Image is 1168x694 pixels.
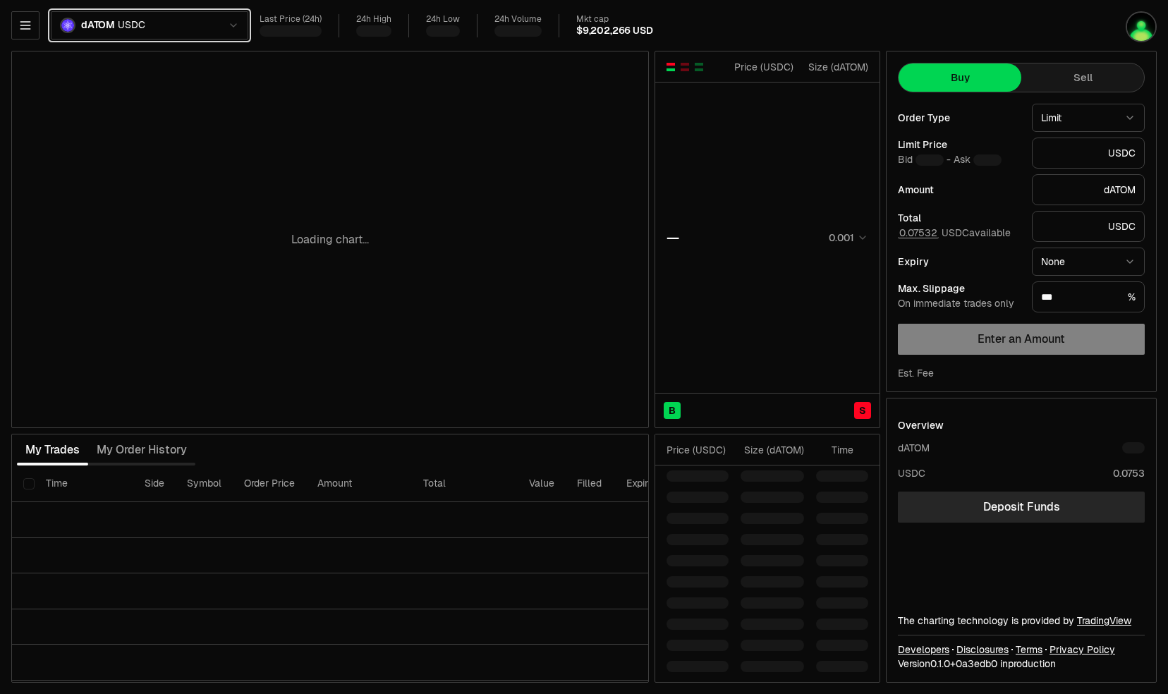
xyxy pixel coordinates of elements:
a: Terms [1016,643,1042,657]
div: Version 0.1.0 + in production [898,657,1145,671]
div: 24h Volume [494,14,542,25]
div: % [1032,281,1145,312]
th: Order Price [233,465,306,502]
button: My Trades [17,436,88,464]
div: 0.0753 [1113,466,1145,480]
th: Side [133,465,176,502]
div: Order Type [898,113,1021,123]
div: 24h High [356,14,391,25]
span: USDC [118,19,145,32]
th: Amount [306,465,412,502]
button: Show Sell Orders Only [679,61,691,73]
button: None [1032,248,1145,276]
th: Expiry [615,465,710,502]
span: Bid - [898,154,951,166]
div: On immediate trades only [898,298,1021,310]
a: Developers [898,643,949,657]
button: 0.001 [825,229,868,246]
div: Overview [898,418,944,432]
button: Select all [23,478,35,489]
p: Loading chart... [291,231,369,248]
button: My Order History [88,436,195,464]
span: B [669,403,676,418]
span: dATOM [81,19,115,32]
div: Price ( USDC ) [667,443,729,457]
div: Limit Price [898,140,1021,150]
div: Expiry [898,257,1021,267]
a: TradingView [1077,614,1131,627]
div: Est. Fee [898,366,934,380]
div: Size ( dATOM ) [805,60,868,74]
div: USDC [1032,211,1145,242]
div: The charting technology is provided by [898,614,1145,628]
div: — [667,228,679,248]
div: dATOM [898,441,930,455]
div: Mkt cap [576,14,652,25]
th: Time [35,465,133,502]
button: Sell [1021,63,1144,92]
span: 0a3edb081814ace78cad5ecc1a2a617a2f261918 [956,657,997,670]
span: Ask [954,154,1002,166]
button: Show Buy and Sell Orders [665,61,676,73]
div: Amount [898,185,1021,195]
div: $9,202,266 USD [576,25,652,37]
div: Total [898,213,1021,223]
a: Disclosures [956,643,1009,657]
div: Time [816,443,853,457]
button: Buy [899,63,1021,92]
img: Kpl-Test [1126,11,1157,42]
a: Deposit Funds [898,492,1145,523]
div: Max. Slippage [898,284,1021,293]
th: Filled [566,465,615,502]
div: Price ( USDC ) [731,60,793,74]
th: Total [412,465,518,502]
a: Privacy Policy [1050,643,1115,657]
button: Limit [1032,104,1145,132]
div: Last Price (24h) [260,14,322,25]
img: dATOM.svg [60,18,75,33]
div: USDC [1032,138,1145,169]
span: S [859,403,866,418]
div: USDC [898,466,925,480]
button: 0.07532 [898,227,939,238]
span: USDC available [898,226,1011,239]
div: 24h Low [426,14,460,25]
div: Size ( dATOM ) [741,443,804,457]
div: dATOM [1032,174,1145,205]
button: Show Buy Orders Only [693,61,705,73]
th: Symbol [176,465,233,502]
th: Value [518,465,566,502]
